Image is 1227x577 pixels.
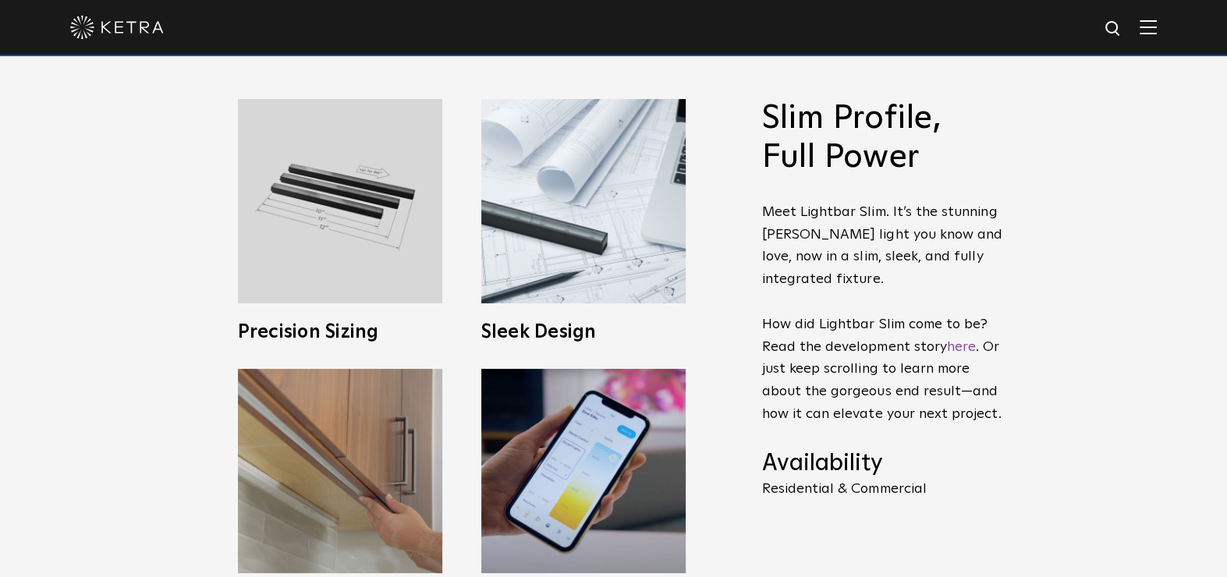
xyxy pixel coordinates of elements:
[762,99,1004,178] h2: Slim Profile, Full Power
[1104,19,1123,39] img: search icon
[481,369,686,573] img: L30_SystemIntegration
[238,369,442,573] img: LS0_Easy_Install
[1140,19,1157,34] img: Hamburger%20Nav.svg
[762,482,1004,496] p: Residential & Commercial
[481,323,686,342] h3: Sleek Design
[762,449,1004,479] h4: Availability
[481,99,686,303] img: L30_SlimProfile
[947,340,976,354] a: here
[762,201,1004,426] p: Meet Lightbar Slim. It’s the stunning [PERSON_NAME] light you know and love, now in a slim, sleek...
[238,323,442,342] h3: Precision Sizing
[238,99,442,303] img: L30_Custom_Length_Black-2
[70,16,164,39] img: ketra-logo-2019-white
